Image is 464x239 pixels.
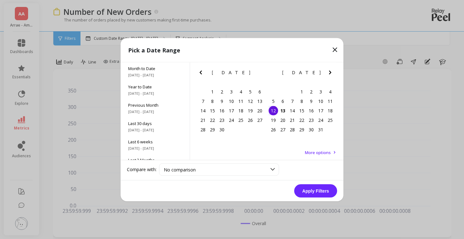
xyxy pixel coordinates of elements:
div: Choose Tuesday, September 16th, 2025 [217,106,227,115]
p: Pick a Date Range [128,45,180,54]
div: Choose Thursday, October 16th, 2025 [306,106,316,115]
div: Choose Monday, October 20th, 2025 [278,115,288,125]
div: Choose Wednesday, September 10th, 2025 [227,96,236,106]
span: Month to Date [128,65,182,71]
span: [DATE] - [DATE] [128,109,182,114]
div: Choose Thursday, September 25th, 2025 [236,115,246,125]
div: Choose Monday, September 1st, 2025 [208,87,217,96]
div: Choose Monday, September 8th, 2025 [208,96,217,106]
div: Choose Monday, October 13th, 2025 [278,106,288,115]
div: Choose Monday, October 27th, 2025 [278,125,288,134]
div: Choose Thursday, September 4th, 2025 [236,87,246,96]
div: Choose Tuesday, September 2nd, 2025 [217,87,227,96]
span: Previous Month [128,102,182,108]
div: Choose Sunday, September 14th, 2025 [198,106,208,115]
div: Choose Saturday, September 27th, 2025 [255,115,265,125]
span: Last 30 days [128,120,182,126]
div: Choose Friday, October 17th, 2025 [316,106,325,115]
div: Choose Friday, September 12th, 2025 [246,96,255,106]
span: [DATE] [282,70,322,75]
span: [DATE] - [DATE] [128,91,182,96]
div: Choose Friday, September 5th, 2025 [246,87,255,96]
div: Choose Tuesday, October 21st, 2025 [288,115,297,125]
span: More options [305,149,331,155]
div: Choose Wednesday, October 22nd, 2025 [297,115,306,125]
span: Last 6 weeks [128,139,182,144]
div: Choose Sunday, October 26th, 2025 [269,125,278,134]
span: Last 3 Months [128,157,182,163]
div: Choose Wednesday, September 17th, 2025 [227,106,236,115]
div: Choose Sunday, September 7th, 2025 [198,96,208,106]
div: Choose Monday, October 6th, 2025 [278,96,288,106]
div: Choose Wednesday, October 1st, 2025 [297,87,306,96]
label: Compare with: [127,166,157,173]
span: [DATE] - [DATE] [128,146,182,151]
div: Choose Thursday, September 18th, 2025 [236,106,246,115]
div: Choose Sunday, October 12th, 2025 [269,106,278,115]
div: Choose Thursday, October 2nd, 2025 [306,87,316,96]
button: Previous Month [267,69,277,79]
div: Choose Saturday, October 18th, 2025 [325,106,335,115]
span: [DATE] [212,70,251,75]
span: No comparison [164,166,196,172]
div: Choose Saturday, October 11th, 2025 [325,96,335,106]
div: Choose Saturday, October 25th, 2025 [325,115,335,125]
button: Next Month [256,69,266,79]
div: Choose Friday, October 10th, 2025 [316,96,325,106]
div: Choose Sunday, September 21st, 2025 [198,115,208,125]
div: Choose Friday, October 3rd, 2025 [316,87,325,96]
div: Choose Tuesday, October 14th, 2025 [288,106,297,115]
button: Apply Filters [294,184,337,197]
div: Choose Friday, September 19th, 2025 [246,106,255,115]
div: Choose Wednesday, October 8th, 2025 [297,96,306,106]
div: Choose Friday, September 26th, 2025 [246,115,255,125]
div: Choose Tuesday, October 7th, 2025 [288,96,297,106]
div: Choose Thursday, October 9th, 2025 [306,96,316,106]
span: Year to Date [128,84,182,89]
button: Next Month [326,69,336,79]
div: Choose Saturday, September 13th, 2025 [255,96,265,106]
div: month 2025-10 [269,87,335,134]
div: Choose Thursday, October 30th, 2025 [306,125,316,134]
div: Choose Friday, October 24th, 2025 [316,115,325,125]
div: Choose Tuesday, September 23rd, 2025 [217,115,227,125]
div: Choose Friday, October 31st, 2025 [316,125,325,134]
div: Choose Sunday, October 19th, 2025 [269,115,278,125]
div: Choose Monday, September 22nd, 2025 [208,115,217,125]
span: [DATE] - [DATE] [128,72,182,77]
div: Choose Sunday, September 28th, 2025 [198,125,208,134]
div: Choose Tuesday, September 30th, 2025 [217,125,227,134]
div: month 2025-09 [198,87,265,134]
div: Choose Wednesday, October 15th, 2025 [297,106,306,115]
div: Choose Tuesday, October 28th, 2025 [288,125,297,134]
div: Choose Sunday, October 5th, 2025 [269,96,278,106]
button: Previous Month [197,69,207,79]
div: Choose Saturday, September 6th, 2025 [255,87,265,96]
span: [DATE] - [DATE] [128,127,182,132]
div: Choose Saturday, September 20th, 2025 [255,106,265,115]
div: Choose Wednesday, September 24th, 2025 [227,115,236,125]
div: Choose Thursday, September 11th, 2025 [236,96,246,106]
div: Choose Tuesday, September 9th, 2025 [217,96,227,106]
div: Choose Monday, September 15th, 2025 [208,106,217,115]
div: Choose Wednesday, October 29th, 2025 [297,125,306,134]
div: Choose Monday, September 29th, 2025 [208,125,217,134]
div: Choose Thursday, October 23rd, 2025 [306,115,316,125]
div: Choose Wednesday, September 3rd, 2025 [227,87,236,96]
div: Choose Saturday, October 4th, 2025 [325,87,335,96]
